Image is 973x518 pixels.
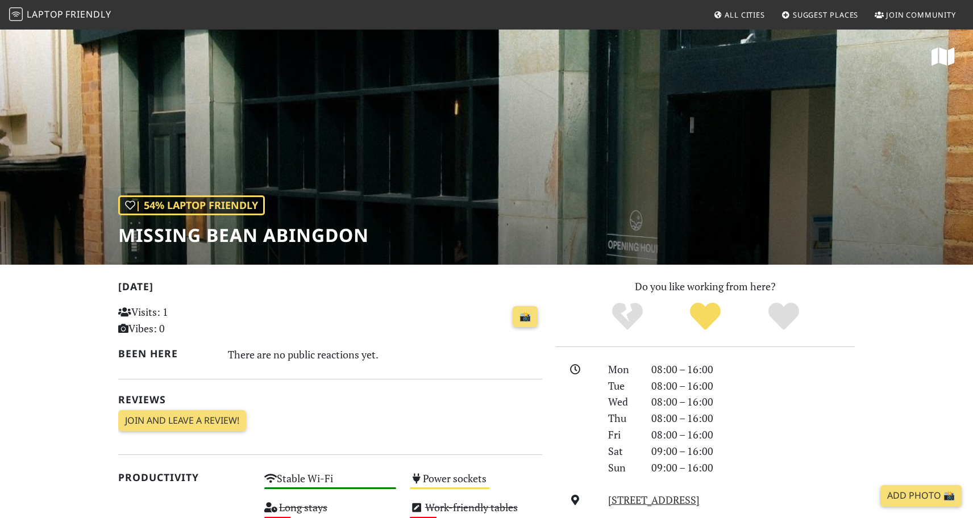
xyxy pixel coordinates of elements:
div: Sat [601,443,644,459]
div: Power sockets [403,469,549,498]
a: 📸 [513,306,538,328]
div: No [588,301,667,332]
span: Friendly [65,8,111,20]
div: There are no public reactions yet. [228,345,543,364]
div: Fri [601,427,644,443]
div: 08:00 – 16:00 [644,361,862,378]
h2: [DATE] [118,281,542,297]
a: LaptopFriendly LaptopFriendly [9,5,111,25]
span: Laptop [27,8,64,20]
a: Suggest Places [777,5,863,25]
p: Do you like working from here? [556,278,855,295]
div: 08:00 – 16:00 [644,410,862,427]
img: LaptopFriendly [9,7,23,21]
a: [STREET_ADDRESS] [608,493,700,507]
h2: Reviews [118,394,542,406]
div: | 54% Laptop Friendly [118,195,265,215]
div: Thu [601,410,644,427]
a: All Cities [709,5,770,25]
a: Join Community [870,5,960,25]
div: 08:00 – 16:00 [644,378,862,394]
div: Yes [666,301,745,332]
p: Visits: 1 Vibes: 0 [118,304,251,337]
div: Sun [601,459,644,476]
a: Join and leave a review! [118,410,246,432]
h2: Been here [118,348,214,360]
div: 08:00 – 16:00 [644,427,862,443]
s: Long stays [279,500,327,514]
div: 09:00 – 16:00 [644,443,862,459]
div: Mon [601,361,644,378]
a: Add Photo 📸 [880,485,962,507]
div: 09:00 – 16:00 [644,459,862,476]
div: Tue [601,378,644,394]
s: Work-friendly tables [425,500,518,514]
div: 08:00 – 16:00 [644,394,862,410]
h1: Missing Bean Abingdon [118,224,369,246]
h2: Productivity [118,471,251,483]
span: Join Community [886,10,956,20]
div: Definitely! [745,301,823,332]
span: All Cities [725,10,765,20]
span: Suggest Places [793,10,859,20]
div: Wed [601,394,644,410]
div: Stable Wi-Fi [257,469,404,498]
